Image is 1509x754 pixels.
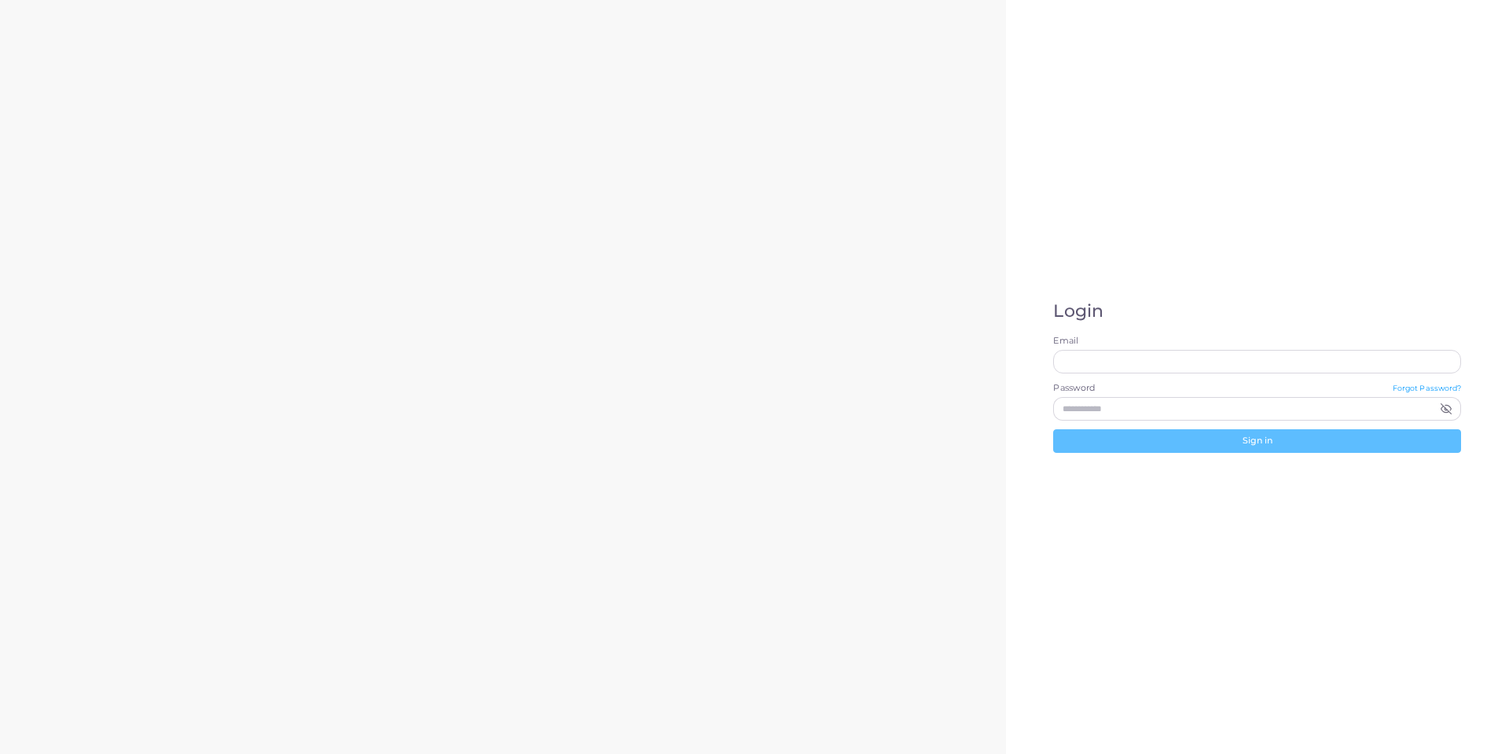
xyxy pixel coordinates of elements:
[1053,382,1095,395] label: Password
[1053,301,1461,322] h1: Login
[1393,384,1462,392] small: Forgot Password?
[1053,335,1461,348] label: Email
[1393,382,1462,397] a: Forgot Password?
[1053,429,1461,453] button: Sign in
